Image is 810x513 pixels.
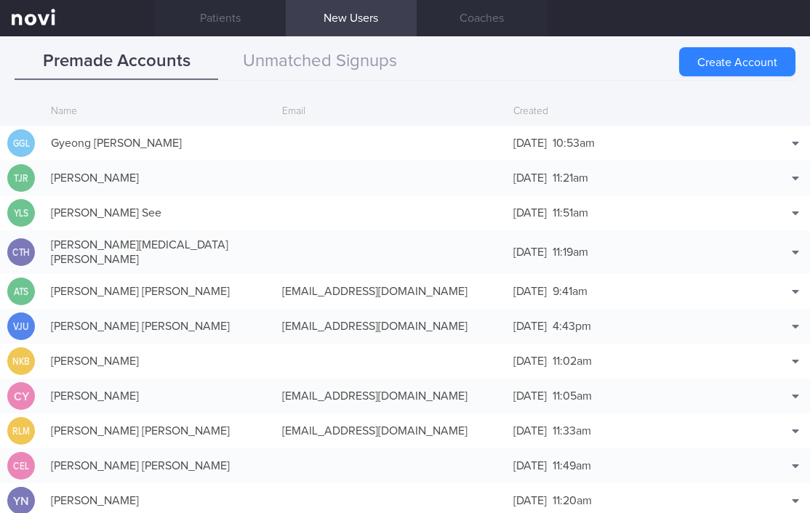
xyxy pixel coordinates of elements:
[9,199,33,227] div: YLS
[275,416,506,445] div: [EMAIL_ADDRESS][DOMAIN_NAME]
[44,163,275,193] div: [PERSON_NAME]
[553,246,588,258] span: 11:19am
[513,495,547,506] span: [DATE]
[553,172,588,184] span: 11:21am
[9,278,33,306] div: ATS
[513,460,547,472] span: [DATE]
[44,347,275,376] div: [PERSON_NAME]
[553,460,591,472] span: 11:49am
[553,320,591,332] span: 4:43pm
[44,312,275,341] div: [PERSON_NAME] [PERSON_NAME]
[513,207,547,219] span: [DATE]
[553,137,595,149] span: 10:53am
[275,312,506,341] div: [EMAIL_ADDRESS][DOMAIN_NAME]
[44,381,275,411] div: [PERSON_NAME]
[553,495,592,506] span: 11:20am
[44,416,275,445] div: [PERSON_NAME] [PERSON_NAME]
[9,164,33,193] div: TJR
[44,198,275,227] div: [PERSON_NAME] See
[9,238,33,267] div: CTH
[513,137,547,149] span: [DATE]
[513,355,547,367] span: [DATE]
[513,390,547,402] span: [DATE]
[7,382,35,411] div: CY
[506,98,737,126] div: Created
[275,381,506,411] div: [EMAIL_ADDRESS][DOMAIN_NAME]
[44,230,275,274] div: [PERSON_NAME][MEDICAL_DATA] [PERSON_NAME]
[513,246,547,258] span: [DATE]
[513,172,547,184] span: [DATE]
[9,347,33,376] div: NKB
[9,452,33,480] div: CEL
[9,129,33,158] div: GGL
[679,47,795,76] button: Create Account
[275,98,506,126] div: Email
[553,425,591,437] span: 11:33am
[44,129,275,158] div: Gyeong [PERSON_NAME]
[44,277,275,306] div: [PERSON_NAME] [PERSON_NAME]
[275,277,506,306] div: [EMAIL_ADDRESS][DOMAIN_NAME]
[513,286,547,297] span: [DATE]
[553,286,588,297] span: 9:41am
[553,355,592,367] span: 11:02am
[44,451,275,480] div: [PERSON_NAME] [PERSON_NAME]
[553,390,592,402] span: 11:05am
[513,320,547,332] span: [DATE]
[9,312,33,341] div: VJU
[9,417,33,445] div: RLM
[15,44,218,80] button: Premade Accounts
[44,98,275,126] div: Name
[513,425,547,437] span: [DATE]
[553,207,588,219] span: 11:51am
[218,44,422,80] button: Unmatched Signups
